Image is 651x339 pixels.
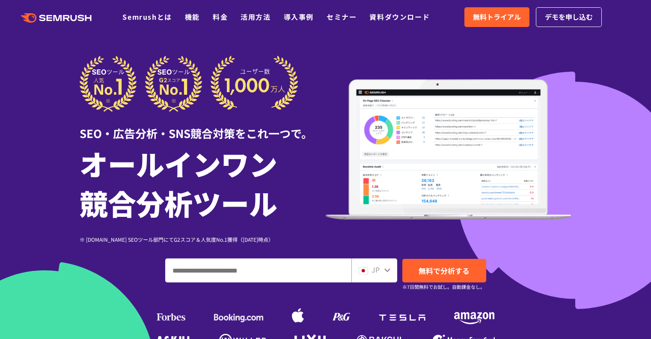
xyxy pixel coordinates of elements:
[80,235,326,243] div: ※ [DOMAIN_NAME] SEOツール部門にてG2スコア＆人気度No.1獲得（[DATE]時点）
[284,12,314,22] a: 導入事例
[213,12,228,22] a: 料金
[464,7,529,27] a: 無料トライアル
[80,112,326,141] div: SEO・広告分析・SNS競合対策をこれ一つで。
[402,283,485,291] small: ※7日間無料でお試し。自動課金なし。
[80,144,326,222] h1: オールインワン 競合分析ツール
[241,12,271,22] a: 活用方法
[536,7,602,27] a: デモを申し込む
[372,264,380,275] span: JP
[419,265,470,276] span: 無料で分析する
[185,12,200,22] a: 機能
[473,12,521,23] span: 無料トライアル
[166,259,351,282] input: ドメイン、キーワードまたはURLを入力してください
[545,12,593,23] span: デモを申し込む
[369,12,430,22] a: 資料ダウンロード
[402,259,486,282] a: 無料で分析する
[122,12,172,22] a: Semrushとは
[327,12,357,22] a: セミナー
